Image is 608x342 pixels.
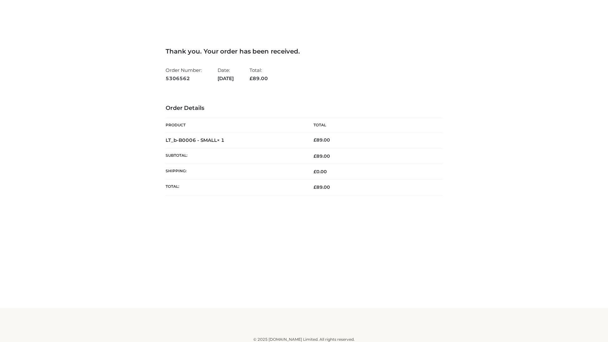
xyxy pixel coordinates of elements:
[166,105,442,112] h3: Order Details
[166,74,202,83] strong: 5306562
[166,180,304,195] th: Total:
[313,184,330,190] span: 89.00
[166,137,225,143] strong: LT_b-B0006 - SMALL
[166,148,304,164] th: Subtotal:
[166,65,202,84] li: Order Number:
[313,153,330,159] span: 89.00
[166,47,442,55] h3: Thank you. Your order has been received.
[250,65,268,84] li: Total:
[313,137,330,143] bdi: 89.00
[218,65,234,84] li: Date:
[304,118,442,132] th: Total
[217,137,225,143] strong: × 1
[166,118,304,132] th: Product
[313,169,316,174] span: £
[313,153,316,159] span: £
[313,169,327,174] bdi: 0.00
[250,75,268,81] span: 89.00
[313,137,316,143] span: £
[166,164,304,180] th: Shipping:
[250,75,253,81] span: £
[313,184,316,190] span: £
[218,74,234,83] strong: [DATE]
